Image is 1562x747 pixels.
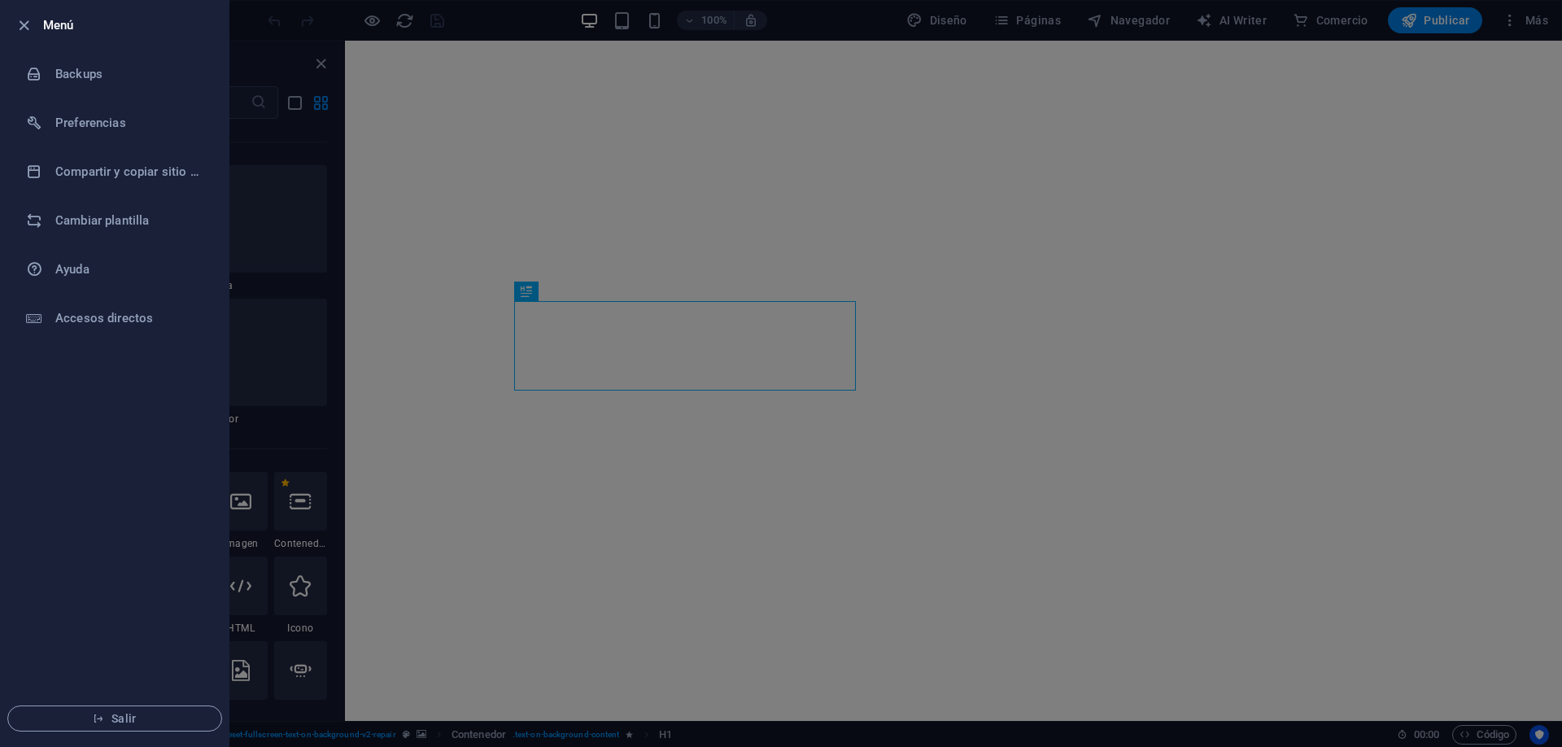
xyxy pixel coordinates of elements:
[55,162,206,181] h6: Compartir y copiar sitio web
[55,308,206,328] h6: Accesos directos
[55,260,206,279] h6: Ayuda
[55,113,206,133] h6: Preferencias
[55,64,206,84] h6: Backups
[21,712,208,725] span: Salir
[43,15,216,35] h6: Menú
[55,211,206,230] h6: Cambiar plantilla
[7,705,222,732] button: Salir
[1,245,229,294] a: Ayuda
